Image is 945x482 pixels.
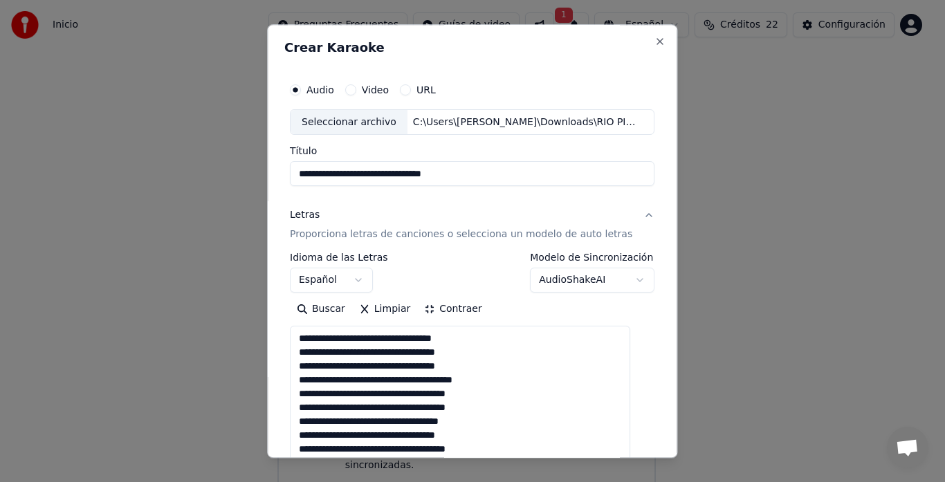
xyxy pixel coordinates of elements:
[290,198,654,253] button: LetrasProporciona letras de canciones o selecciona un modelo de auto letras
[290,209,320,223] div: Letras
[531,253,655,263] label: Modelo de Sincronización
[306,85,334,95] label: Audio
[290,299,352,321] button: Buscar
[290,253,388,263] label: Idioma de las Letras
[290,147,654,156] label: Título
[362,85,389,95] label: Video
[290,228,632,242] p: Proporciona letras de canciones o selecciona un modelo de auto letras
[418,299,489,321] button: Contraer
[352,299,417,321] button: Limpiar
[416,85,436,95] label: URL
[407,115,643,129] div: C:\Users\[PERSON_NAME]\Downloads\RIO PILCOMAYO - [PERSON_NAME].mp3
[291,110,407,135] div: Seleccionar archivo
[284,41,660,54] h2: Crear Karaoke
